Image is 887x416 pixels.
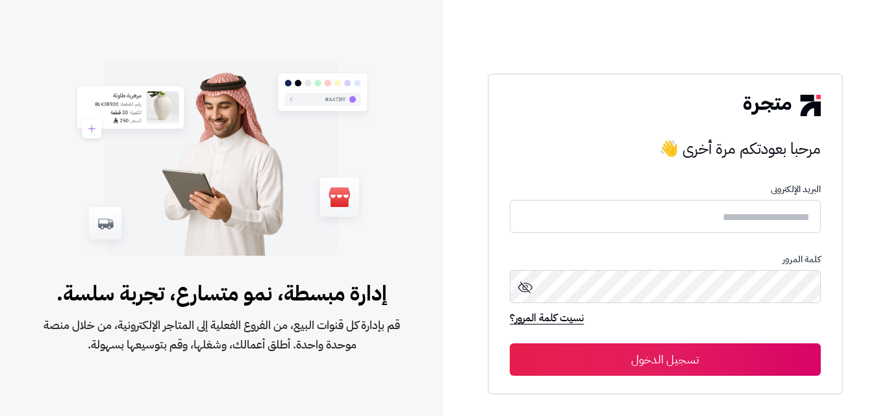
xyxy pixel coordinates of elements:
[743,95,820,116] img: logo-2.png
[42,278,402,309] span: إدارة مبسطة، نمو متسارع، تجربة سلسة.
[510,136,820,162] h3: مرحبا بعودتكم مرة أخرى 👋
[510,184,820,195] p: البريد الإلكترونى
[510,343,820,376] button: تسجيل الدخول
[510,254,820,265] p: كلمة المرور
[510,310,584,328] a: نسيت كلمة المرور؟
[42,315,402,354] span: قم بإدارة كل قنوات البيع، من الفروع الفعلية إلى المتاجر الإلكترونية، من خلال منصة موحدة واحدة. أط...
